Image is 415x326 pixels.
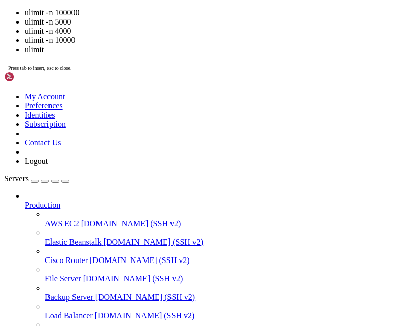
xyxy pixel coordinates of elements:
[25,45,411,54] li: ulimit
[81,219,181,228] span: [DOMAIN_NAME] (SSH v2)
[45,274,81,283] span: File Server
[45,256,411,265] a: Cisco Router [DOMAIN_NAME] (SSH v2)
[95,311,195,320] span: [DOMAIN_NAME] (SSH v2)
[4,11,409,18] x-row: Swap usage: 0% IPv6 address for ens3: [TECHNICAL_ID]
[45,302,411,320] li: Load Balancer [DOMAIN_NAME] (SSH v2)
[8,65,71,71] span: Press tab to insert, esc to close.
[25,201,60,209] span: Production
[104,237,204,246] span: [DOMAIN_NAME] (SSH v2)
[4,84,409,92] x-row: 10 of these updates are standard security updates.
[25,17,411,27] li: ulimit -n 5000
[4,26,409,33] x-row: * Strictly confined Kubernetes makes edge and IoT secure. Learn how MicroK8s
[25,27,411,36] li: ulimit -n 4000
[4,4,409,11] x-row: Memory usage: 1% IPv4 address for ens3: [TECHNICAL_ID]
[25,120,66,128] a: Subscription
[45,293,93,301] span: Backup Server
[4,62,409,70] x-row: Expanded Security Maintenance for Applications is not enabled.
[4,143,409,150] x-row: root@vm356638:~# ul
[25,138,61,147] a: Contact Us
[45,284,411,302] li: Backup Server [DOMAIN_NAME] (SSH v2)
[45,256,88,265] span: Cisco Router
[25,111,55,119] a: Identities
[90,256,190,265] span: [DOMAIN_NAME] (SSH v2)
[45,265,411,284] li: File Server [DOMAIN_NAME] (SSH v2)
[45,247,411,265] li: Cisco Router [DOMAIN_NAME] (SSH v2)
[4,174,29,183] span: Servers
[25,36,411,45] li: ulimit -n 10000
[83,274,183,283] span: [DOMAIN_NAME] (SSH v2)
[4,106,409,114] x-row: Enable ESM Apps to receive additional future security updates.
[25,101,63,110] a: Preferences
[4,72,63,82] img: Shellngn
[45,293,411,302] a: Backup Server [DOMAIN_NAME] (SSH v2)
[4,114,409,121] x-row: See [URL][DOMAIN_NAME] or run: sudo pro status
[45,311,411,320] a: Load Balancer [DOMAIN_NAME] (SSH v2)
[45,274,411,284] a: File Server [DOMAIN_NAME] (SSH v2)
[4,136,409,143] x-row: Last login: [DATE] from [TECHNICAL_ID]
[4,92,409,99] x-row: To see these additional updates run: apt list --upgradable
[45,219,79,228] span: AWS EC2
[4,77,409,84] x-row: 10 updates can be applied immediately.
[45,311,93,320] span: Load Balancer
[45,228,411,247] li: Elastic Beanstalk [DOMAIN_NAME] (SSH v2)
[4,48,409,55] x-row: [URL][DOMAIN_NAME]
[4,33,409,40] x-row: just raised the bar for easy, resilient and secure K8s cluster deployment.
[25,201,411,210] a: Production
[25,157,48,165] a: Logout
[25,8,411,17] li: ulimit -n 100000
[45,237,102,246] span: Elastic Beanstalk
[95,293,196,301] span: [DOMAIN_NAME] (SSH v2)
[25,92,65,101] a: My Account
[4,174,69,183] a: Servers
[74,143,78,150] div: (19, 19)
[45,219,411,228] a: AWS EC2 [DOMAIN_NAME] (SSH v2)
[45,237,411,247] a: Elastic Beanstalk [DOMAIN_NAME] (SSH v2)
[45,210,411,228] li: AWS EC2 [DOMAIN_NAME] (SSH v2)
